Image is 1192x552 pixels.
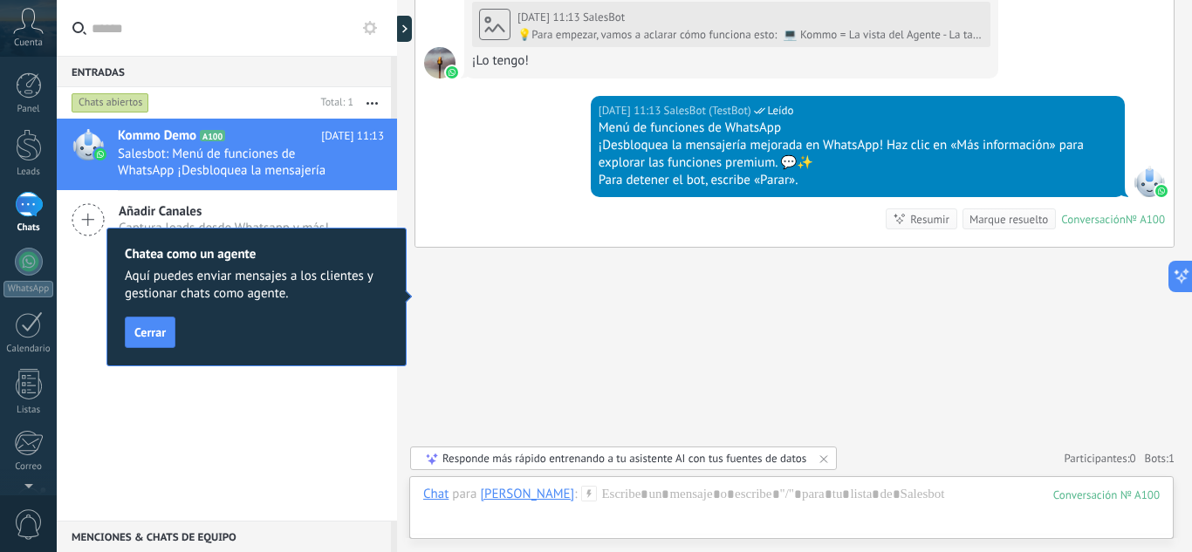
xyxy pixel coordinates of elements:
span: Leído [768,102,794,119]
div: [DATE] 11:13 [599,102,664,119]
div: Chats abiertos [72,92,149,113]
span: 0 [1130,451,1136,466]
div: Menciones & Chats de equipo [57,521,391,552]
div: Leads [3,167,54,178]
span: A100 [200,130,225,141]
h2: Chatea como un agente [125,246,388,262]
div: Panel [3,104,54,115]
div: Marque resuelto [969,211,1048,228]
span: Aquí puedes enviar mensajes a los clientes y gestionar chats como agente. [125,268,388,303]
div: № A100 [1126,212,1165,227]
div: Correo [3,461,54,473]
span: [DATE] 11:13 [321,127,384,145]
div: 💡Para empezar, vamos a aclarar cómo funciona esto: 💻 Kommo = La vista del Agente - La tarjeta de ... [517,28,983,42]
div: Karina Ruth [480,486,574,501]
div: Chats [3,222,54,234]
div: Conversación [1061,212,1126,227]
span: SalesBot [583,10,625,24]
span: para [452,486,476,503]
span: Karina Ruth [424,47,456,78]
a: Participantes:0 [1064,451,1135,466]
button: Cerrar [125,317,175,348]
span: 1 [1168,451,1175,466]
div: Para detener el bot, escribe «Parar». [599,172,1117,189]
div: Entradas [57,56,391,87]
span: SalesBot [1134,166,1165,197]
span: Cuenta [14,37,43,49]
span: Cerrar [134,326,166,338]
div: [DATE] 11:13 [517,10,583,24]
span: SalesBot (TestBot) [664,102,751,119]
div: Menú de funciones de WhatsApp [599,119,1117,137]
div: WhatsApp [3,281,53,297]
div: Listas [3,405,54,416]
div: Total: 1 [314,94,353,112]
span: Salesbot: Menú de funciones de WhatsApp ¡Desbloquea la mensajería mejorada en WhatsApp! Haz clic ... [118,146,351,179]
img: waba.svg [1155,185,1168,197]
div: Resumir [910,211,949,228]
div: 100 [1053,487,1160,502]
span: Añadir Canales [119,203,329,220]
div: Calendario [3,344,54,355]
div: Mostrar [394,16,412,42]
img: waba.svg [446,66,458,78]
div: ¡Lo tengo! [472,52,990,70]
span: : [574,486,577,503]
img: waba.svg [94,148,106,160]
button: Más [353,87,391,119]
a: Kommo Demo A100 [DATE] 11:13 Salesbot: Menú de funciones de WhatsApp ¡Desbloquea la mensajería me... [57,119,397,190]
span: Kommo Demo [118,127,196,145]
div: ¡Desbloquea la mensajería mejorada en WhatsApp! Haz clic en «Más información» para explorar las f... [599,137,1117,172]
div: Responde más rápido entrenando a tu asistente AI con tus fuentes de datos [442,451,806,466]
span: Bots: [1145,451,1175,466]
span: Captura leads desde Whatsapp y más! [119,220,329,236]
